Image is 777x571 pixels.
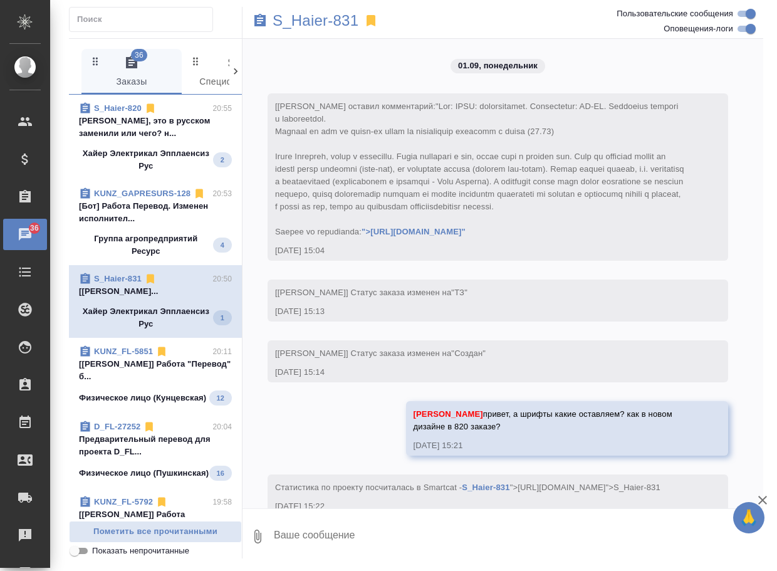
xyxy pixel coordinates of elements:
span: [[PERSON_NAME]] Статус заказа изменен на [275,348,486,358]
svg: Отписаться [144,102,157,115]
div: KUNZ_FL-579219:58[[PERSON_NAME]] Работа "Нотариальное з...Физическое лицо (Кунцевская)1 [69,488,242,563]
input: Поиск [77,11,212,28]
span: [[PERSON_NAME]] Статус заказа изменен на [275,288,467,297]
div: [DATE] 15:14 [275,366,684,379]
p: [PERSON_NAME], это в русском заменили или чего? н... [79,115,232,140]
p: 19:58 [212,496,232,508]
p: 20:04 [212,421,232,433]
a: KUNZ_FL-5851 [94,347,153,356]
a: D_FL-27252 [94,422,140,431]
div: [DATE] 15:22 [275,500,684,513]
span: "ТЗ" [451,288,467,297]
svg: Отписаться [144,273,157,285]
p: Группа агропредприятий Ресурс [79,233,213,258]
div: KUNZ_GAPRESURS-12820:53[Бот] Работа Перевод. Изменен исполнител...Группа агропредприятий Ресурс4 [69,180,242,265]
span: 16 [209,467,232,479]
svg: Зажми и перетащи, чтобы поменять порядок вкладок [190,55,202,67]
a: KUNZ_FL-5792 [94,497,153,506]
div: S_Haier-83120:50[[PERSON_NAME]...Хайер Электрикал Эпплаенсиз Рус1 [69,265,242,338]
div: [DATE] 15:04 [275,244,684,257]
span: 1 [213,312,232,324]
p: Физическое лицо (Кунцевская) [79,392,206,404]
span: Показать непрочитанные [92,545,189,557]
a: S_Haier-831 [273,14,358,27]
p: 01.09, понедельник [458,60,538,72]
p: [[PERSON_NAME]] Работа "Нотариальное з... [79,508,232,533]
span: Пометить все прочитанными [76,525,235,539]
span: привет, а шрифты какие оставляем? как в новом дизайне в 820 заказе? [414,409,675,431]
span: 12 [209,392,232,404]
span: Спецификации [189,55,274,90]
div: S_Haier-82020:55[PERSON_NAME], это в русском заменили или чего? н...Хайер Электрикал Эпплаенсиз Рус2 [69,95,242,180]
span: "Lor: IPSU: dolorsitamet. Consectetur: AD-EL. Seddoeius tempori u laboreetdol. Magnaal en adm ve ... [275,102,687,236]
span: Заказы [89,55,174,90]
span: 36 [23,222,46,234]
div: D_FL-2725220:04Предварительный перевод для проекта D_FL...Физическое лицо (Пушкинская)16 [69,413,242,488]
button: 🙏 [733,502,764,533]
svg: Отписаться [193,187,206,200]
a: S_Haier-831 [94,274,142,283]
a: 36 [3,219,47,250]
a: S_Haier-831 [462,483,509,492]
p: [[PERSON_NAME]] Работа "Перевод" б... [79,358,232,383]
a: ">[URL][DOMAIN_NAME]" [362,227,466,236]
span: 4 [213,239,232,251]
p: Хайер Электрикал Эпплаенсиз Рус [79,147,213,172]
span: [[PERSON_NAME] оставил комментарий: [275,102,687,236]
button: Пометить все прочитанными [69,521,242,543]
p: 20:53 [212,187,232,200]
span: 2 [213,154,232,166]
p: 20:50 [212,273,232,285]
span: Пользовательские сообщения [617,8,733,20]
div: [DATE] 15:13 [275,305,684,318]
div: KUNZ_FL-585120:11[[PERSON_NAME]] Работа "Перевод" б...Физическое лицо (Кунцевская)12 [69,338,242,413]
p: 20:55 [212,102,232,115]
p: Физическое лицо (Пушкинская) [79,467,209,479]
svg: Зажми и перетащи, чтобы поменять порядок вкладок [90,55,102,67]
div: [DATE] 15:21 [414,439,685,452]
span: 🙏 [738,505,759,531]
p: [[PERSON_NAME]... [79,285,232,298]
svg: Отписаться [143,421,155,433]
span: "Создан" [451,348,486,358]
p: [Бот] Работа Перевод. Изменен исполнител... [79,200,232,225]
p: Предварительный перевод для проекта D_FL... [79,433,232,458]
span: Cтатистика по проекту посчиталась в Smartcat - ">[URL][DOMAIN_NAME]">S_Haier-831 [275,483,660,492]
span: Оповещения-логи [664,23,733,35]
svg: Отписаться [155,496,168,508]
p: Хайер Электрикал Эпплаенсиз Рус [79,305,213,330]
a: KUNZ_GAPRESURS-128 [94,189,190,198]
span: 36 [131,49,147,61]
p: 20:11 [212,345,232,358]
span: [PERSON_NAME] [414,409,483,419]
a: S_Haier-820 [94,103,142,113]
